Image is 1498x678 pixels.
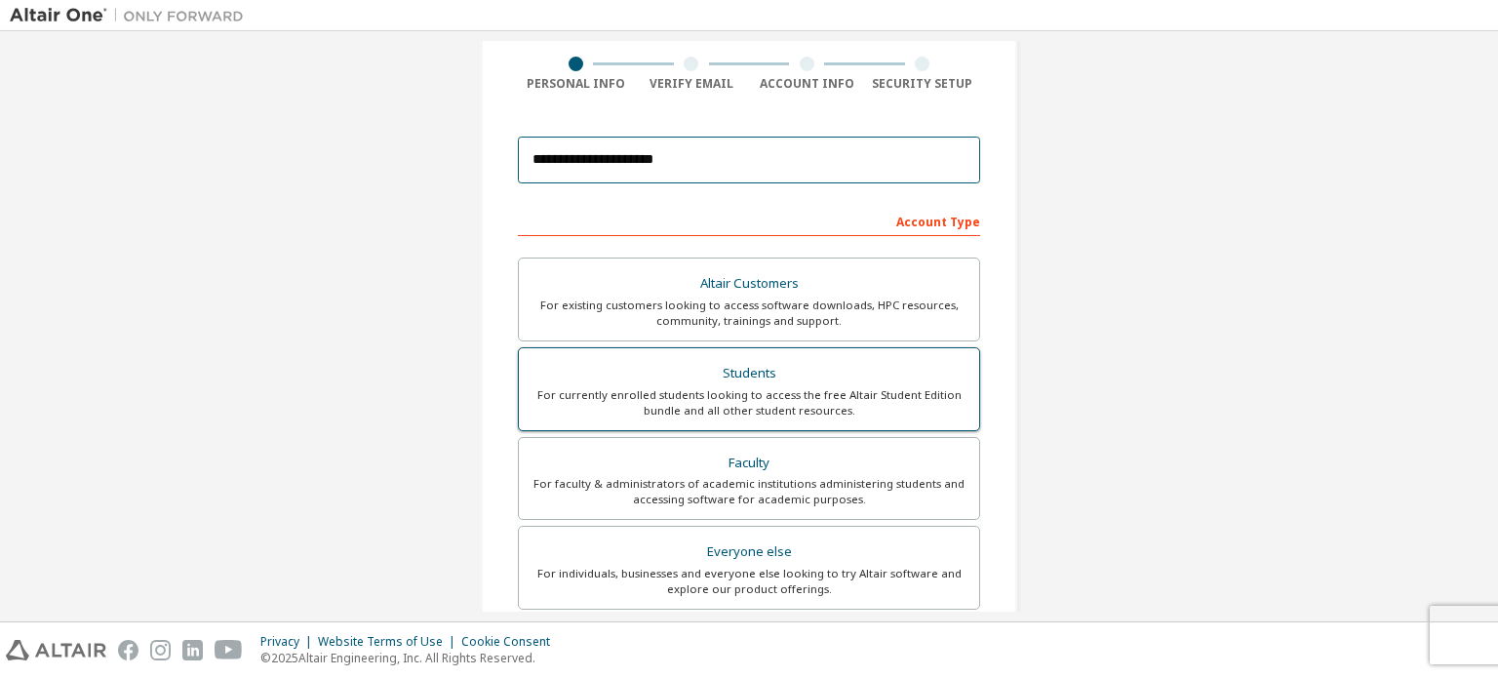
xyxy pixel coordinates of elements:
[531,538,967,566] div: Everyone else
[150,640,171,660] img: instagram.svg
[318,634,461,650] div: Website Terms of Use
[182,640,203,660] img: linkedin.svg
[531,566,967,597] div: For individuals, businesses and everyone else looking to try Altair software and explore our prod...
[118,640,138,660] img: facebook.svg
[6,640,106,660] img: altair_logo.svg
[10,6,254,25] img: Altair One
[865,76,981,92] div: Security Setup
[215,640,243,660] img: youtube.svg
[531,450,967,477] div: Faculty
[749,76,865,92] div: Account Info
[531,298,967,329] div: For existing customers looking to access software downloads, HPC resources, community, trainings ...
[518,205,980,236] div: Account Type
[531,270,967,298] div: Altair Customers
[634,76,750,92] div: Verify Email
[461,634,562,650] div: Cookie Consent
[260,650,562,666] p: © 2025 Altair Engineering, Inc. All Rights Reserved.
[260,634,318,650] div: Privacy
[531,360,967,387] div: Students
[531,387,967,419] div: For currently enrolled students looking to access the free Altair Student Edition bundle and all ...
[518,76,634,92] div: Personal Info
[531,476,967,507] div: For faculty & administrators of academic institutions administering students and accessing softwa...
